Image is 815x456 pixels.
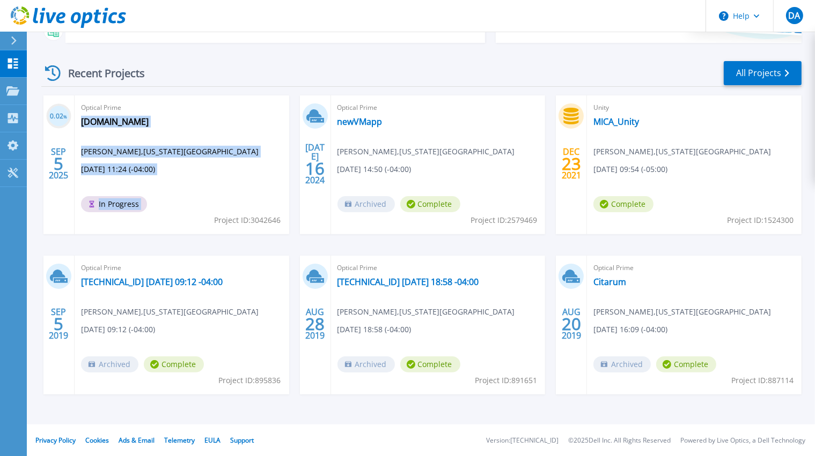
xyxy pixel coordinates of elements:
div: AUG 2019 [305,304,325,343]
div: Recent Projects [41,60,159,86]
span: [PERSON_NAME] , [US_STATE][GEOGRAPHIC_DATA] [593,146,771,158]
a: [TECHNICAL_ID] [DATE] 18:58 -04:00 [337,276,479,287]
a: View More [421,23,471,33]
span: 20 [562,319,581,328]
span: Archived [337,356,395,372]
span: Unity [593,102,795,114]
a: Cookies [85,436,109,445]
a: EULA [204,436,221,445]
div: SEP 2019 [48,304,69,343]
div: DEC 2021 [561,144,582,183]
span: 28 [305,319,325,328]
div: AUG 2019 [561,304,582,343]
span: [PERSON_NAME] , [US_STATE][GEOGRAPHIC_DATA] [337,146,515,158]
li: © 2025 Dell Inc. All Rights Reserved [568,437,671,444]
a: Citarum [593,276,626,287]
li: Powered by Live Optics, a Dell Technology [680,437,805,444]
span: Archived [81,356,138,372]
span: Archived [593,356,651,372]
span: 5 [54,159,63,168]
div: SEP 2025 [48,144,69,183]
div: [DATE] 2024 [305,144,325,183]
a: [DOMAIN_NAME] [81,116,149,127]
span: Optical Prime [337,102,539,114]
span: Complete [656,356,716,372]
span: Project ID: 887114 [731,375,794,386]
span: Complete [400,356,460,372]
span: [DATE] 16:09 (-04:00) [593,324,667,335]
span: 5 [54,319,63,328]
span: 23 [562,159,581,168]
a: Ads & Email [119,436,155,445]
span: Complete [593,196,654,212]
a: Privacy Policy [35,436,76,445]
a: MICA_Unity [593,116,639,127]
span: [PERSON_NAME] , [US_STATE][GEOGRAPHIC_DATA] [337,306,515,318]
span: Project ID: 891651 [475,375,537,386]
span: % [63,114,67,119]
span: [DATE] 09:12 (-04:00) [81,324,155,335]
span: Project ID: 895836 [219,375,281,386]
span: Project ID: 2579469 [471,214,537,226]
h3: 0.02 [46,110,71,123]
a: All Projects [724,61,802,85]
span: [PERSON_NAME] , [US_STATE][GEOGRAPHIC_DATA] [81,306,259,318]
span: [PERSON_NAME] , [US_STATE][GEOGRAPHIC_DATA] [593,306,771,318]
span: [DATE] 11:24 (-04:00) [81,163,155,175]
a: Telemetry [164,436,195,445]
span: Optical Prime [593,262,795,274]
span: [DATE] 14:50 (-04:00) [337,163,412,175]
span: [DATE] 18:58 (-04:00) [337,324,412,335]
span: Optical Prime [81,102,283,114]
span: Complete [144,356,204,372]
li: Version: [TECHNICAL_ID] [486,437,559,444]
span: [PERSON_NAME] , [US_STATE][GEOGRAPHIC_DATA] [81,146,259,158]
span: DA [788,11,800,20]
span: Archived [337,196,395,212]
span: Optical Prime [337,262,539,274]
a: [TECHNICAL_ID] [DATE] 09:12 -04:00 [81,276,223,287]
a: newVMapp [337,116,383,127]
span: Project ID: 3042646 [215,214,281,226]
span: Project ID: 1524300 [727,214,794,226]
span: [DATE] 09:54 (-05:00) [593,163,667,175]
span: Complete [400,196,460,212]
span: Optical Prime [81,262,283,274]
span: 16 [305,164,325,173]
span: In Progress [81,196,147,212]
a: Support [230,436,254,445]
